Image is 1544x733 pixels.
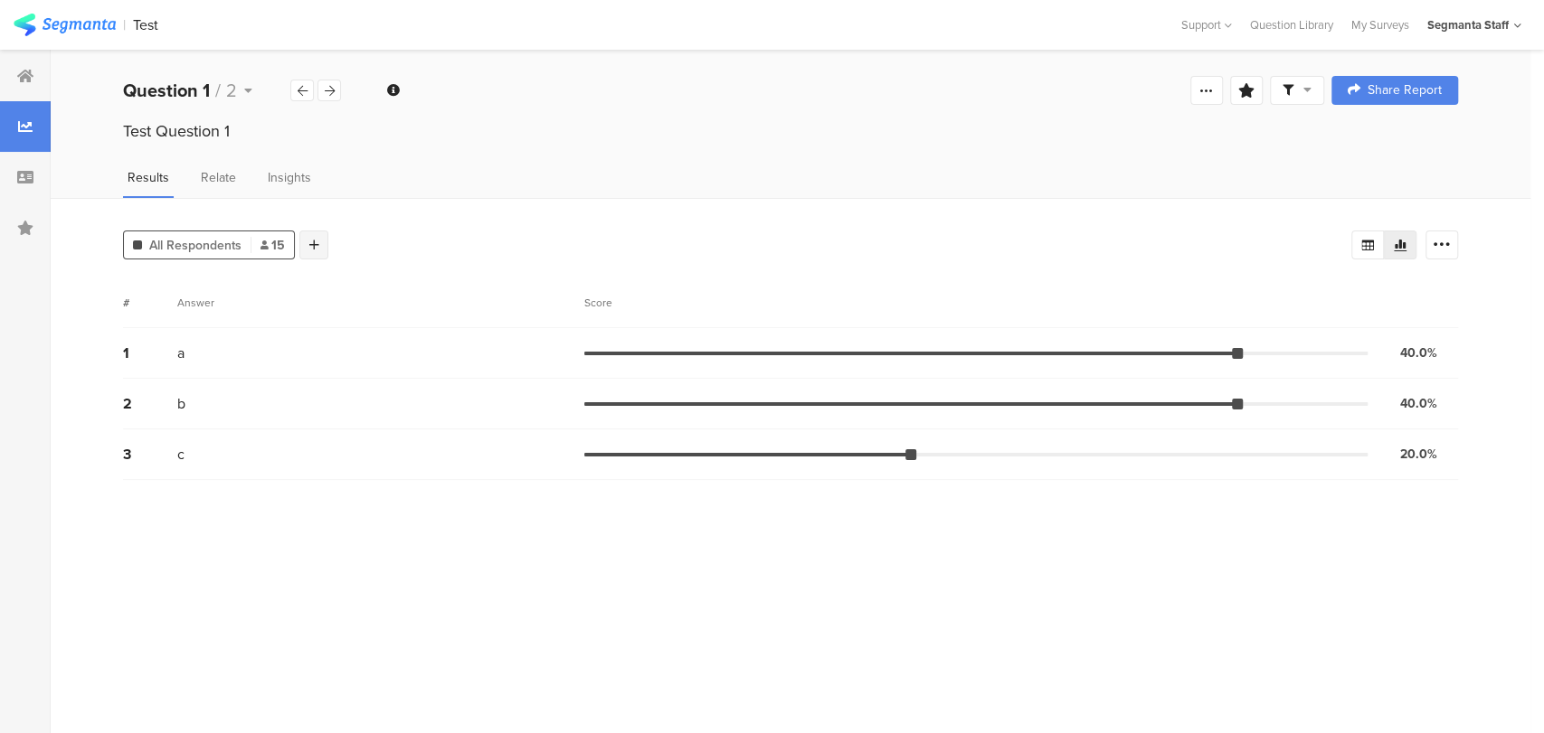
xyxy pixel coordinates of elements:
[1181,11,1232,39] div: Support
[215,77,221,104] span: /
[1368,84,1442,97] span: Share Report
[226,77,237,104] span: 2
[123,77,210,104] b: Question 1
[123,295,177,311] div: #
[268,168,311,187] span: Insights
[123,343,177,363] div: 1
[1400,394,1437,413] div: 40.0%
[1400,445,1437,464] div: 20.0%
[1342,16,1418,33] a: My Surveys
[201,168,236,187] span: Relate
[123,393,177,414] div: 2
[177,343,185,363] span: a
[123,119,1458,143] div: Test Question 1
[14,14,116,36] img: segmanta logo
[584,295,622,311] div: Score
[177,393,185,414] span: b
[1400,343,1437,362] div: 40.0%
[123,14,126,35] div: |
[1241,16,1342,33] a: Question Library
[128,168,169,187] span: Results
[1427,16,1509,33] div: Segmanta Staff
[177,444,185,465] span: c
[123,444,177,465] div: 3
[260,236,285,255] span: 15
[133,16,158,33] div: Test
[149,236,242,255] span: All Respondents
[177,295,214,311] div: Answer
